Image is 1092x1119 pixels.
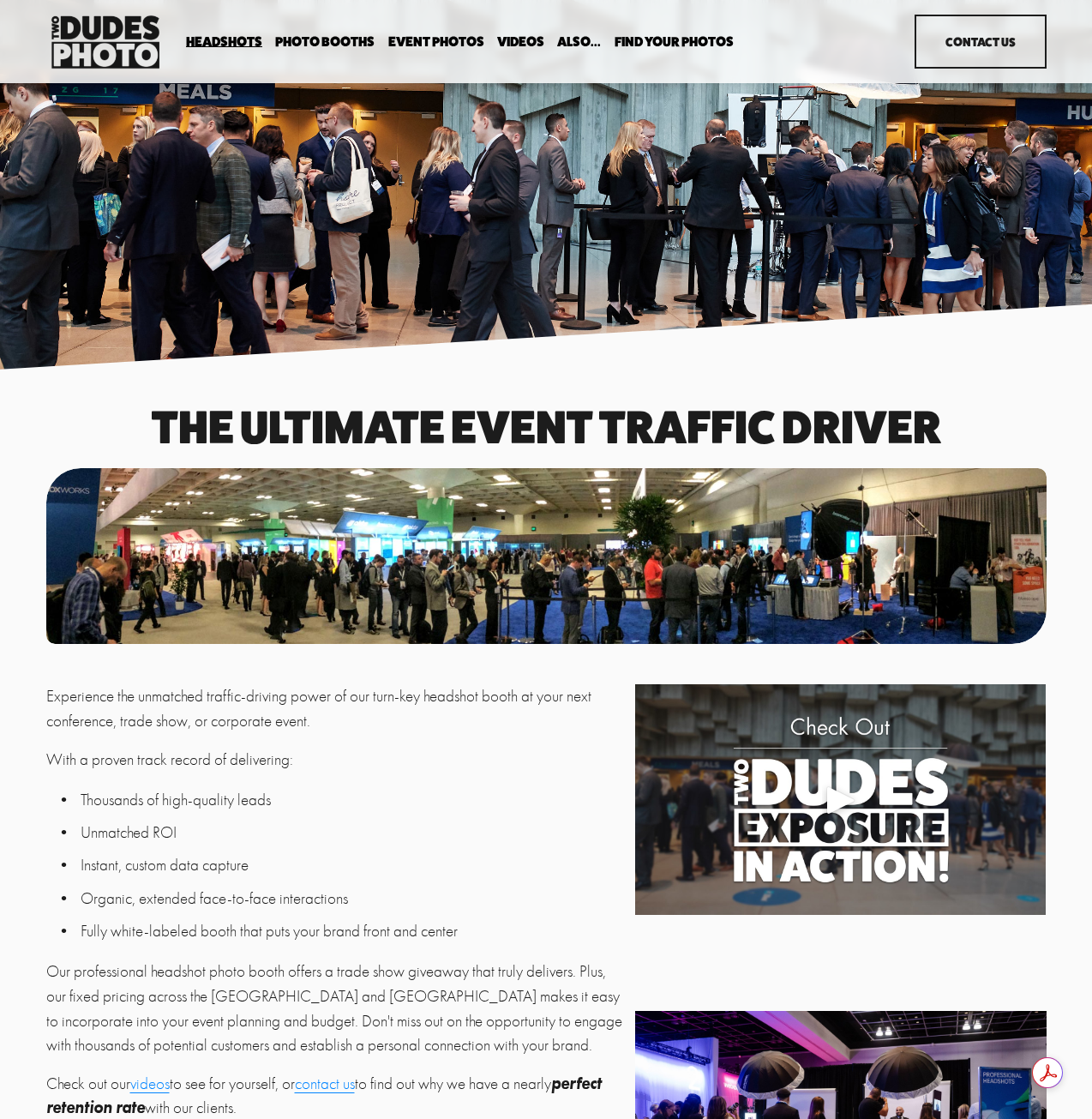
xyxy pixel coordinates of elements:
[615,35,734,49] span: Find Your Photos
[615,33,734,50] a: folder dropdown
[557,33,601,50] a: folder dropdown
[820,779,861,821] div: Play
[275,33,375,50] a: folder dropdown
[186,35,262,49] span: Headshots
[46,11,165,73] img: Two Dudes Photo | Headshots, Portraits &amp; Photo Booths
[915,15,1046,69] a: Contact Us
[81,788,626,813] p: Thousands of high-quality leads
[557,35,601,49] span: Also...
[46,960,626,1057] p: Our professional headshot photo booth offers a trade show giveaway that truly delivers. Plus, our...
[186,33,262,50] a: folder dropdown
[46,748,626,773] p: With a proven track record of delivering:
[130,1074,170,1093] a: videos
[497,33,544,50] a: Videos
[81,919,626,944] p: Fully white-labeled booth that puts your brand front and center
[81,887,626,911] p: Organic, extended face-to-face interactions
[295,1074,355,1093] a: contact us
[275,35,375,49] span: Photo Booths
[81,821,626,845] p: Unmatched ROI
[46,684,626,733] p: Experience the unmatched traffic-driving power of our turn-key headshot booth at your next confer...
[81,853,626,878] p: Instant, custom data capture
[46,406,1047,448] h1: The Ultimate event traffic driver
[388,33,484,50] a: Event Photos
